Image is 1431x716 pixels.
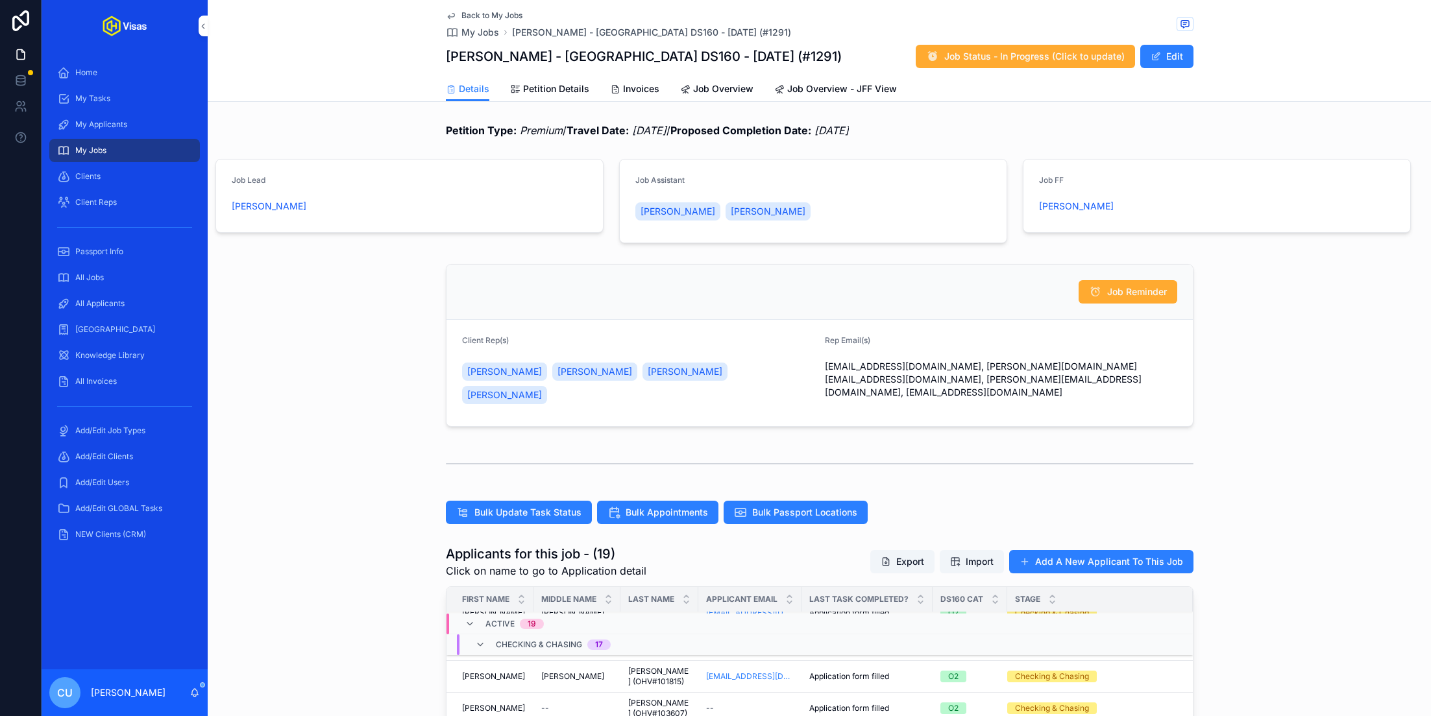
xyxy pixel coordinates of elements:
span: Bulk Passport Locations [752,506,857,519]
span: Knowledge Library [75,350,145,361]
span: Checking & Chasing [496,639,582,650]
a: [PERSON_NAME] [462,363,547,381]
a: All Jobs [49,266,200,289]
div: scrollable content [42,52,208,563]
span: Rep Email(s) [825,335,870,345]
a: [EMAIL_ADDRESS][DOMAIN_NAME] [706,671,794,682]
em: Premium [520,124,563,137]
a: My Jobs [49,139,200,162]
a: Back to My Jobs [446,10,522,21]
button: Job Reminder [1079,280,1177,304]
span: First Name [462,594,509,604]
span: [PERSON_NAME] [541,671,604,682]
span: Applicant Email [706,594,777,604]
span: Job Status - In Progress (Click to update) [944,50,1125,63]
a: [PERSON_NAME] (OHV#101815) [628,666,691,687]
a: Add/Edit Clients [49,445,200,468]
a: O2 [940,702,999,714]
strong: Proposed Completion Date: [670,124,811,137]
div: 19 [528,619,536,629]
a: Home [49,61,200,84]
a: Checking & Chasing [1007,702,1177,714]
button: Bulk Update Task Status [446,501,592,524]
span: NEW Clients (CRM) [75,529,146,540]
span: -- [706,703,714,713]
span: Home [75,67,97,78]
span: Import [966,555,994,568]
span: All Invoices [75,376,117,387]
span: Petition Details [523,82,589,95]
span: [PERSON_NAME] [467,365,542,378]
a: Details [446,77,489,102]
span: Active [485,619,515,629]
span: [PERSON_NAME] [557,365,632,378]
a: Add/Edit GLOBAL Tasks [49,497,200,520]
span: [PERSON_NAME] [731,205,805,218]
a: Client Reps [49,191,200,214]
div: 17 [595,639,603,650]
div: Checking & Chasing [1015,702,1089,714]
span: Application form filled [809,671,889,682]
button: Job Status - In Progress (Click to update) [916,45,1135,68]
a: My Tasks [49,87,200,110]
button: Edit [1140,45,1193,68]
span: Details [459,82,489,95]
em: [DATE] [632,124,667,137]
span: All Jobs [75,272,104,283]
a: [PERSON_NAME] [642,363,728,381]
span: Client Rep(s) [462,335,509,345]
a: Add/Edit Users [49,471,200,494]
span: Job FF [1039,175,1064,185]
span: Stage [1015,594,1040,604]
img: App logo [103,16,147,36]
h1: [PERSON_NAME] - [GEOGRAPHIC_DATA] DS160 - [DATE] (#1291) [446,47,842,66]
a: [PERSON_NAME] [1039,200,1114,213]
span: My Applicants [75,119,127,130]
strong: Petition Type: [446,124,517,137]
span: Add/Edit Job Types [75,425,145,436]
a: [PERSON_NAME] [541,671,613,682]
span: Application form filled [809,703,889,713]
a: Job Overview [680,77,753,103]
span: Last Name [628,594,674,604]
a: -- [541,703,613,713]
span: [PERSON_NAME] [648,365,722,378]
span: Last Task Completed? [809,594,909,604]
h1: Applicants for this job - (19) [446,545,646,563]
a: [GEOGRAPHIC_DATA] [49,318,200,341]
p: [PERSON_NAME] [91,686,165,699]
span: My Tasks [75,93,110,104]
span: All Applicants [75,298,125,309]
span: Job Lead [232,175,265,185]
span: Click on name to go to Application detail [446,563,646,579]
span: [EMAIL_ADDRESS][DOMAIN_NAME], [PERSON_NAME][DOMAIN_NAME][EMAIL_ADDRESS][DOMAIN_NAME], [PERSON_NAM... [825,360,1177,399]
div: O2 [948,702,959,714]
a: [PERSON_NAME] [726,202,811,221]
span: Client Reps [75,197,117,208]
button: Import [940,550,1004,573]
a: My Jobs [446,26,499,39]
a: Application form filled [809,671,925,682]
span: Job Overview - JFF View [787,82,897,95]
span: CU [57,685,73,700]
a: All Invoices [49,370,200,393]
span: Job Overview [693,82,753,95]
div: Checking & Chasing [1015,671,1089,682]
a: Add/Edit Job Types [49,419,200,442]
a: [PERSON_NAME] [462,386,547,404]
span: Clients [75,171,101,182]
span: Invoices [623,82,659,95]
a: Add A New Applicant To This Job [1009,550,1193,573]
a: Knowledge Library [49,344,200,367]
a: [PERSON_NAME] - [GEOGRAPHIC_DATA] DS160 - [DATE] (#1291) [512,26,791,39]
a: [PERSON_NAME] [462,703,526,713]
a: Passport Info [49,240,200,263]
a: Application form filled [809,703,925,713]
span: DS160 Cat [940,594,983,604]
span: [PERSON_NAME] [462,703,525,713]
span: My Jobs [75,145,106,156]
span: Add/Edit Users [75,477,129,488]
